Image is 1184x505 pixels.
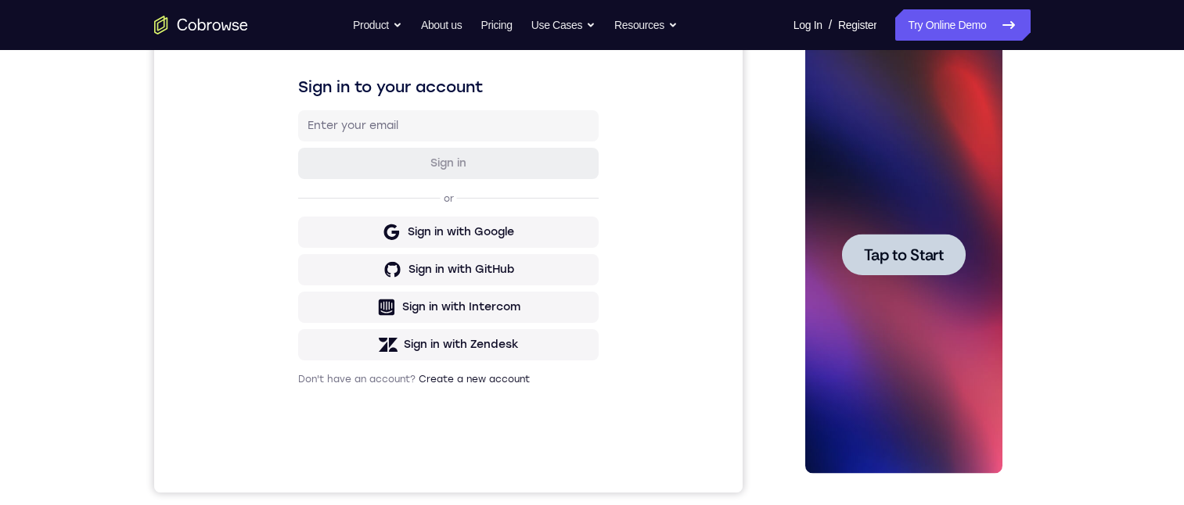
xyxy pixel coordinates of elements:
button: Sign in with Google [144,248,444,279]
span: Tap to Start [70,223,150,238]
a: Try Online Demo [895,9,1030,41]
a: Go to the home page [154,16,248,34]
div: Sign in with Intercom [248,331,366,346]
button: Sign in with Intercom [144,323,444,354]
p: or [286,224,303,236]
a: Pricing [480,9,512,41]
button: Use Cases [531,9,596,41]
button: Sign in with GitHub [144,285,444,317]
div: Sign in with Google [254,256,360,271]
a: Create a new account [265,405,376,416]
div: Sign in with GitHub [254,293,360,309]
span: / [829,16,832,34]
button: Sign in with Zendesk [144,360,444,392]
button: Product [353,9,402,41]
p: Don't have an account? [144,404,444,417]
a: Register [838,9,876,41]
button: Resources [614,9,678,41]
a: Log In [794,9,822,41]
div: Sign in with Zendesk [250,368,365,384]
button: Tap to Start [49,210,172,251]
a: About us [421,9,462,41]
